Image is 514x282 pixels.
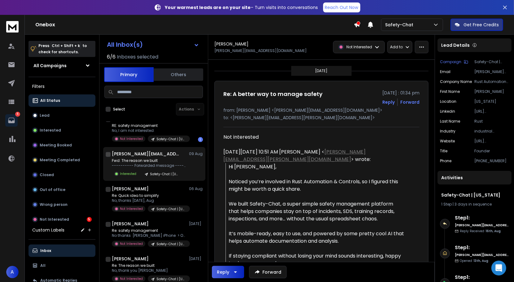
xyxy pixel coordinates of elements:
p: Inbox [40,248,51,253]
p: website [440,139,455,144]
span: 6 / 6 [107,53,116,61]
span: 3 days in sequence [455,202,492,207]
p: Safety-Chat | [US_STATE] [156,242,186,246]
h1: All Campaigns [33,63,67,69]
button: A [6,266,19,278]
p: Meeting Completed [40,158,80,163]
p: Re: safety management [112,228,186,233]
p: Not Interested [120,241,143,246]
p: from: [PERSON_NAME] <[PERSON_NAME][EMAIL_ADDRESS][DOMAIN_NAME]> [223,107,420,113]
h3: Filters [29,82,95,91]
button: Closed [29,169,95,181]
p: Not Interested [40,217,69,222]
p: Last Name [440,119,460,124]
p: Meeting Booked [40,143,72,148]
label: Select [113,107,125,112]
p: Email [440,69,450,74]
p: 06 Aug [189,186,203,191]
button: Reply [212,266,244,278]
h1: [PERSON_NAME][EMAIL_ADDRESS][PERSON_NAME][DOMAIN_NAME] +1 [112,151,180,157]
p: [DATE] [189,221,203,226]
p: Add to [390,45,403,50]
h1: Onebox [35,21,354,28]
button: All Campaigns [29,59,95,72]
button: Out of office [29,184,95,196]
div: 1 [198,137,203,142]
div: Noticed you’re involved in Rust Automation & Controls, so I figured this might be worth a quick s... [229,178,404,193]
p: [US_STATE] [474,99,509,104]
button: Others [154,68,203,81]
button: Wrong person [29,198,95,211]
p: [PHONE_NUMBER] [474,158,509,163]
button: All [29,259,95,272]
p: Closed [40,172,54,177]
div: [DATE][DATE] 10:51 AM [PERSON_NAME] < > wrote: [223,148,404,163]
div: | [441,202,508,207]
a: Reach Out Now [323,2,360,12]
p: Safety-Chat | [US_STATE] [156,137,186,141]
p: Get Free Credits [463,22,499,28]
p: to: <[PERSON_NAME][EMAIL_ADDRESS][PERSON_NAME][DOMAIN_NAME]> [223,115,420,121]
button: Inbox [29,245,95,257]
p: Interested [40,128,61,133]
p: No, thank you [PERSON_NAME] [112,268,186,273]
p: Fwd: The reason we built [112,158,186,163]
p: Safety-Chat | [US_STATE] [156,277,186,281]
a: [PERSON_NAME][EMAIL_ADDRESS][PERSON_NAME][DOMAIN_NAME] [223,148,366,163]
h6: [PERSON_NAME][EMAIL_ADDRESS][PERSON_NAME][DOMAIN_NAME] [455,223,509,228]
h1: [PERSON_NAME] [112,256,149,262]
p: Safety-Chat | [US_STATE] [474,59,509,64]
span: 16th, Aug [485,229,501,233]
p: Lead [40,113,50,118]
span: 1 Step [441,202,452,207]
p: Press to check for shortcuts. [38,43,87,55]
span: Ctrl + Shift + k [51,42,81,49]
p: Phone [440,158,451,163]
p: location [440,99,456,104]
button: Meeting Completed [29,154,95,166]
span: 13th, Aug [473,258,488,263]
p: Not Interested [120,276,143,281]
p: Interested [120,171,136,176]
p: Safety-Chat | [US_STATE] [150,172,180,176]
p: [PERSON_NAME][EMAIL_ADDRESS][DOMAIN_NAME] [214,48,307,53]
div: Open Intercom Messenger [491,261,506,275]
img: logo [6,21,19,33]
div: Reply [217,269,229,275]
p: Wrong person [40,202,68,207]
div: 5 [87,217,92,222]
p: Rust Automation & Controls [474,79,509,84]
button: Interested [29,124,95,137]
button: All Inbox(s) [102,38,204,51]
h6: Step 1 : [455,274,509,281]
p: Lead Details [441,42,470,48]
div: Activities [437,171,512,184]
p: title [440,149,447,154]
p: linkedin [440,109,455,114]
h1: Re: A better way to manage safety [223,90,323,98]
p: [DATE] [189,256,203,261]
h3: Custom Labels [32,227,64,233]
p: Reach Out Now [325,4,358,11]
div: We built Safety-Chat, a super simple safety management platform that helps companies stay on top ... [229,200,404,223]
button: Lead [29,109,95,122]
div: If staying compliant without losing your mind sounds interesting, happy to show you around. [229,252,404,267]
h6: Step 1 : [455,244,509,251]
p: Not Interested [120,206,143,211]
p: Re: Quick idea to simplify [112,193,186,198]
button: All Status [29,94,95,107]
div: Forward [400,99,420,105]
div: It’s mobile-ready, easy to use, and powered by some pretty cool AI that helps automate documentat... [229,230,404,245]
p: All Status [40,98,60,103]
h1: [PERSON_NAME] [214,41,248,47]
p: industrial automation [474,129,509,134]
p: Safety-Chat | [US_STATE] [156,207,186,211]
p: No, thanks [DATE], Aug [112,198,186,203]
a: 5 [5,114,18,127]
p: Company Name [440,79,472,84]
p: Out of office [40,187,65,192]
p: Safety-Chat [385,22,416,28]
p: All [40,263,46,268]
